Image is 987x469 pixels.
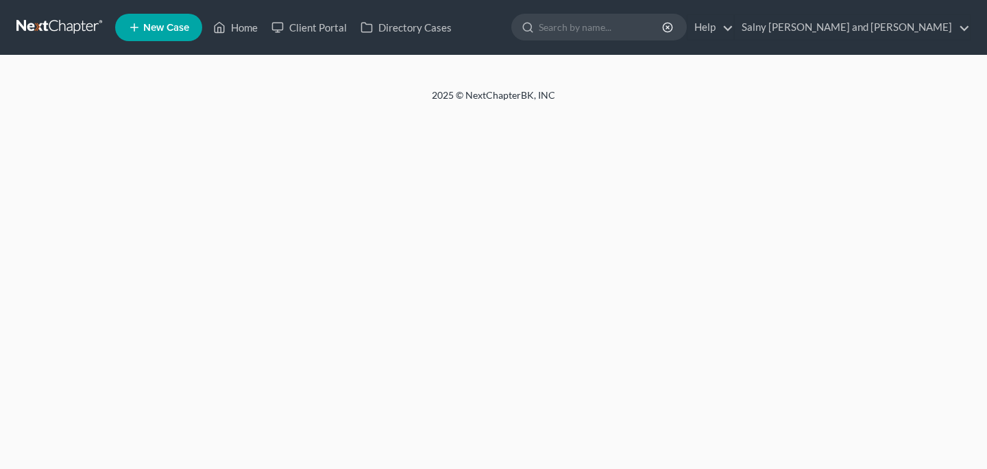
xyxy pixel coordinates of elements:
[687,15,733,40] a: Help
[354,15,459,40] a: Directory Cases
[735,15,970,40] a: Salny [PERSON_NAME] and [PERSON_NAME]
[539,14,664,40] input: Search by name...
[206,15,265,40] a: Home
[265,15,354,40] a: Client Portal
[143,23,189,33] span: New Case
[103,88,884,113] div: 2025 © NextChapterBK, INC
